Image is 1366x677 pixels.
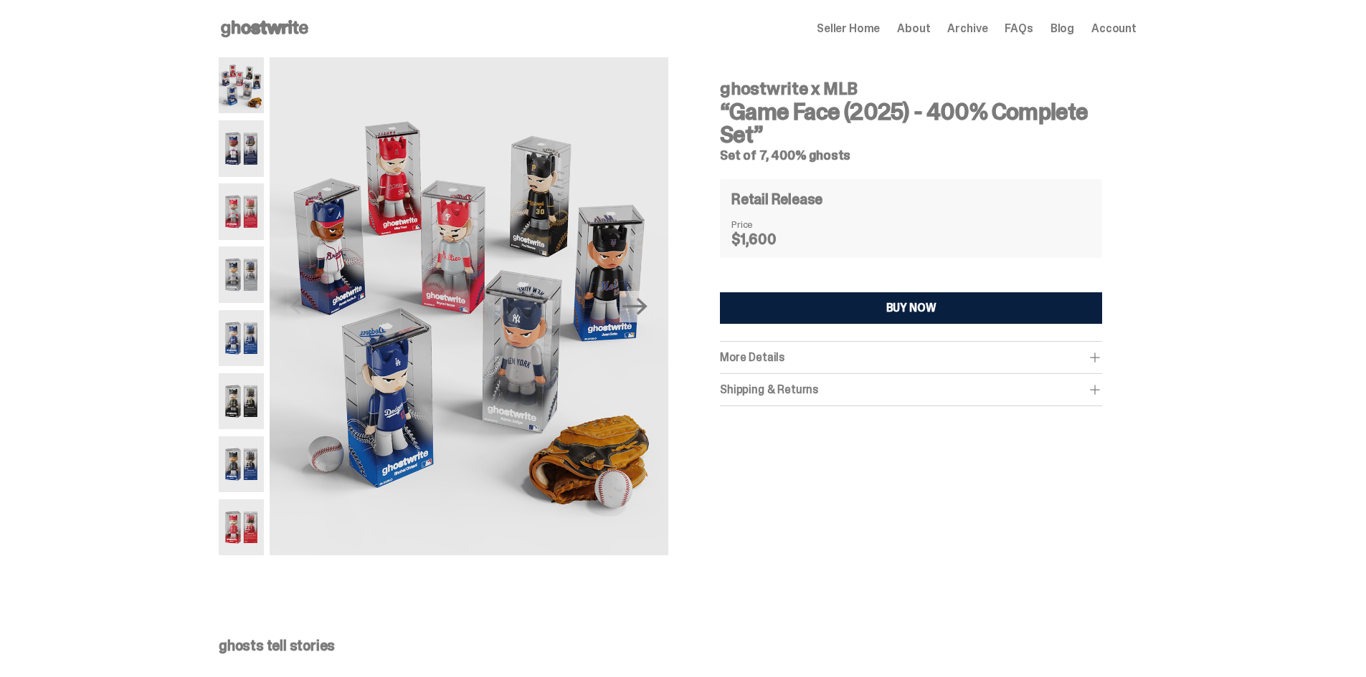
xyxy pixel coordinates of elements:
[947,23,987,34] a: Archive
[219,120,264,176] img: 02-ghostwrite-mlb-game-face-complete-set-ronald-acuna-jr.png
[731,232,803,246] dd: $1,600
[731,219,803,229] dt: Price
[817,23,880,34] a: Seller Home
[219,373,264,429] img: 06-ghostwrite-mlb-game-face-complete-set-paul-skenes.png
[1091,23,1137,34] a: Account
[897,23,930,34] a: About
[219,499,264,555] img: 08-ghostwrite-mlb-game-face-complete-set-mike-trout.png
[720,100,1102,146] h3: “Game Face (2025) - 400% Complete Set”
[1005,23,1033,34] a: FAQs
[886,302,936,314] div: BUY NOW
[720,350,784,365] span: More Details
[219,57,264,113] img: 01-ghostwrite-mlb-game-face-complete-set.png
[270,57,668,555] img: 01-ghostwrite-mlb-game-face-complete-set.png
[219,183,264,239] img: 03-ghostwrite-mlb-game-face-complete-set-bryce-harper.png
[720,149,1102,162] h5: Set of 7, 400% ghosts
[720,80,1102,97] h4: ghostwrite x MLB
[731,192,822,206] h4: Retail Release
[1050,23,1074,34] a: Blog
[720,292,1102,324] button: BUY NOW
[620,291,651,322] button: Next
[219,436,264,492] img: 07-ghostwrite-mlb-game-face-complete-set-juan-soto.png
[720,383,1102,397] div: Shipping & Returns
[219,246,264,302] img: 04-ghostwrite-mlb-game-face-complete-set-aaron-judge.png
[219,638,1137,653] p: ghosts tell stories
[219,310,264,366] img: 05-ghostwrite-mlb-game-face-complete-set-shohei-ohtani.png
